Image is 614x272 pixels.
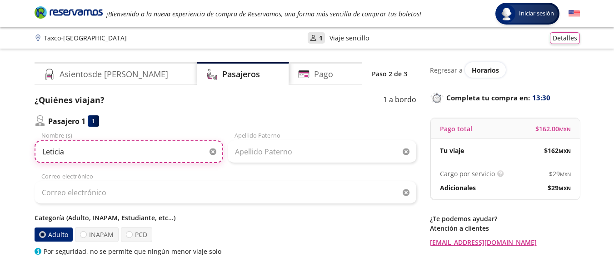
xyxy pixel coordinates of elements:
p: Completa tu compra en : [430,91,580,104]
p: ¿Te podemos ayudar? [430,214,580,223]
div: 1 [88,115,99,127]
p: 1 [319,33,323,43]
small: MXN [559,148,571,154]
label: PCD [121,227,152,242]
label: Adulto [34,227,73,242]
p: Taxco - [GEOGRAPHIC_DATA] [44,33,127,43]
span: 13:30 [532,93,550,103]
input: Apellido Paterno [228,140,416,163]
h4: Asientos de [PERSON_NAME] [60,68,168,80]
i: Brand Logo [35,5,103,19]
input: Nombre (s) [35,140,223,163]
span: Horarios [472,66,499,74]
p: Pago total [440,124,472,134]
label: INAPAM [75,227,119,242]
p: Atención a clientes [430,223,580,233]
p: Adicionales [440,183,476,193]
p: Cargo por servicio [440,169,495,178]
em: ¡Bienvenido a la nueva experiencia de compra de Reservamos, una forma más sencilla de comprar tus... [106,10,421,18]
span: $ 162 [544,146,571,155]
span: Iniciar sesión [515,9,558,18]
span: $ 162.00 [535,124,571,134]
span: $ 29 [549,169,571,178]
h4: Pasajeros [222,68,260,80]
small: MXN [560,171,571,178]
p: Paso 2 de 3 [372,69,407,79]
p: Pasajero 1 [48,116,85,127]
p: Por seguridad, no se permite que ningún menor viaje solo [44,247,221,256]
p: Viaje sencillo [329,33,369,43]
a: Brand Logo [35,5,103,22]
small: MXN [559,126,571,133]
button: Detalles [550,32,580,44]
iframe: Messagebird Livechat Widget [561,219,605,263]
h4: Pago [314,68,333,80]
small: MXN [559,185,571,192]
p: Tu viaje [440,146,464,155]
div: Regresar a ver horarios [430,62,580,78]
p: Categoría (Adulto, INAPAM, Estudiante, etc...) [35,213,416,223]
p: 1 a bordo [383,94,416,106]
span: $ 29 [548,183,571,193]
p: ¿Quiénes viajan? [35,94,105,106]
a: [EMAIL_ADDRESS][DOMAIN_NAME] [430,237,580,247]
p: Regresar a [430,65,463,75]
input: Correo electrónico [35,181,416,204]
button: English [569,8,580,20]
